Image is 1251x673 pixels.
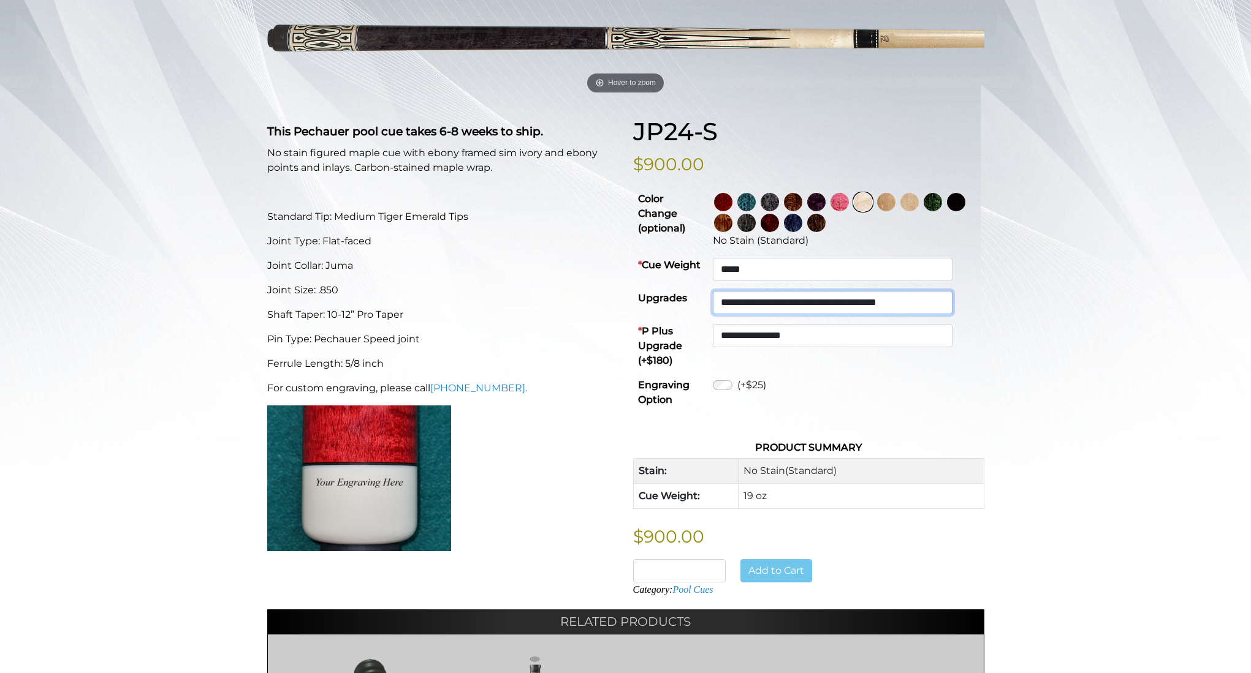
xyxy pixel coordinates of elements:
[267,381,618,396] p: For custom engraving, please call
[784,214,802,232] img: Blue
[737,378,766,393] label: (+$25)
[900,193,919,211] img: Light Natural
[267,283,618,298] p: Joint Size: .850
[877,193,895,211] img: Natural
[755,442,862,453] strong: Product Summary
[737,214,756,232] img: Carbon
[831,193,849,211] img: Pink
[638,325,682,366] strong: P Plus Upgrade (+$180)
[714,193,732,211] img: Wine
[714,214,732,232] img: Chestnut
[947,193,965,211] img: Ebony
[430,382,527,394] a: [PHONE_NUMBER].
[785,465,837,476] span: (Standard)
[784,193,802,211] img: Rose
[639,465,667,476] strong: Stain:
[924,193,942,211] img: Green
[267,234,618,249] p: Joint Type: Flat-faced
[739,459,984,484] td: No Stain
[739,484,984,509] td: 19 oz
[638,193,685,234] strong: Color Change (optional)
[761,214,779,232] img: Burgundy
[639,490,700,502] strong: Cue Weight:
[807,193,826,211] img: Purple
[638,379,690,405] strong: Engraving Option
[267,332,618,347] p: Pin Type: Pechauer Speed joint
[267,258,618,273] p: Joint Collar: Juma
[633,154,704,175] bdi: $900.00
[633,584,713,595] span: Category:
[854,193,872,211] img: No Stain
[267,146,618,175] p: No stain figured maple cue with ebony framed sim ivory and ebony points and inlays. Carbon-staine...
[267,307,618,322] p: Shaft Taper: 10-12” Pro Taper
[761,193,779,211] img: Smoke
[737,193,756,211] img: Turquoise
[807,214,826,232] img: Black Palm
[267,356,618,371] p: Ferrule Length: 5/8 inch
[713,233,979,248] div: No Stain (Standard)
[638,259,701,271] strong: Cue Weight
[672,584,713,595] a: Pool Cues
[638,292,687,304] strong: Upgrades
[267,209,618,224] p: Standard Tip: Medium Tiger Emerald Tips
[267,609,984,634] h2: Related products
[633,117,984,146] h1: JP24-S
[633,526,704,547] bdi: $900.00
[267,124,543,138] strong: This Pechauer pool cue takes 6-8 weeks to ship.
